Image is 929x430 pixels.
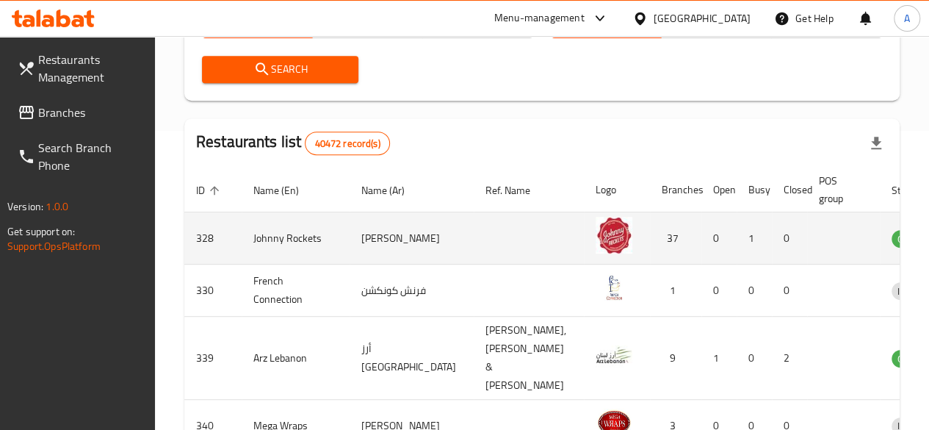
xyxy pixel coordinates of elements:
[650,317,701,400] td: 9
[184,265,242,317] td: 330
[701,212,737,265] td: 0
[6,95,155,130] a: Branches
[596,217,632,254] img: Johnny Rockets
[858,126,894,161] div: Export file
[819,172,862,207] span: POS group
[46,197,68,216] span: 1.0.0
[38,139,143,174] span: Search Branch Phone
[7,237,101,256] a: Support.OpsPlatform
[38,104,143,121] span: Branches
[650,212,701,265] td: 37
[306,137,388,151] span: 40472 record(s)
[737,317,772,400] td: 0
[892,231,928,248] span: OPEN
[892,351,928,368] span: OPEN
[485,182,549,199] span: Ref. Name
[6,42,155,95] a: Restaurants Management
[892,350,928,368] div: OPEN
[650,265,701,317] td: 1
[737,265,772,317] td: 0
[701,317,737,400] td: 1
[350,212,474,265] td: [PERSON_NAME]
[474,317,584,400] td: [PERSON_NAME],[PERSON_NAME] & [PERSON_NAME]
[253,182,318,199] span: Name (En)
[242,212,350,265] td: Johnny Rockets
[7,197,43,216] span: Version:
[904,10,910,26] span: A
[6,130,155,183] a: Search Branch Phone
[772,212,807,265] td: 0
[350,265,474,317] td: فرنش كونكشن
[196,131,390,155] h2: Restaurants list
[701,168,737,212] th: Open
[737,212,772,265] td: 1
[184,317,242,400] td: 339
[701,265,737,317] td: 0
[214,60,347,79] span: Search
[596,337,632,373] img: Arz Lebanon
[494,10,585,27] div: Menu-management
[38,51,143,86] span: Restaurants Management
[596,269,632,306] img: French Connection
[202,56,359,83] button: Search
[305,132,389,155] div: Total records count
[772,317,807,400] td: 2
[772,265,807,317] td: 0
[7,222,75,241] span: Get support on:
[184,212,242,265] td: 328
[654,10,751,26] div: [GEOGRAPHIC_DATA]
[350,317,474,400] td: أرز [GEOGRAPHIC_DATA]
[772,168,807,212] th: Closed
[650,168,701,212] th: Branches
[584,168,650,212] th: Logo
[196,182,224,199] span: ID
[242,265,350,317] td: French Connection
[737,168,772,212] th: Busy
[361,182,424,199] span: Name (Ar)
[242,317,350,400] td: Arz Lebanon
